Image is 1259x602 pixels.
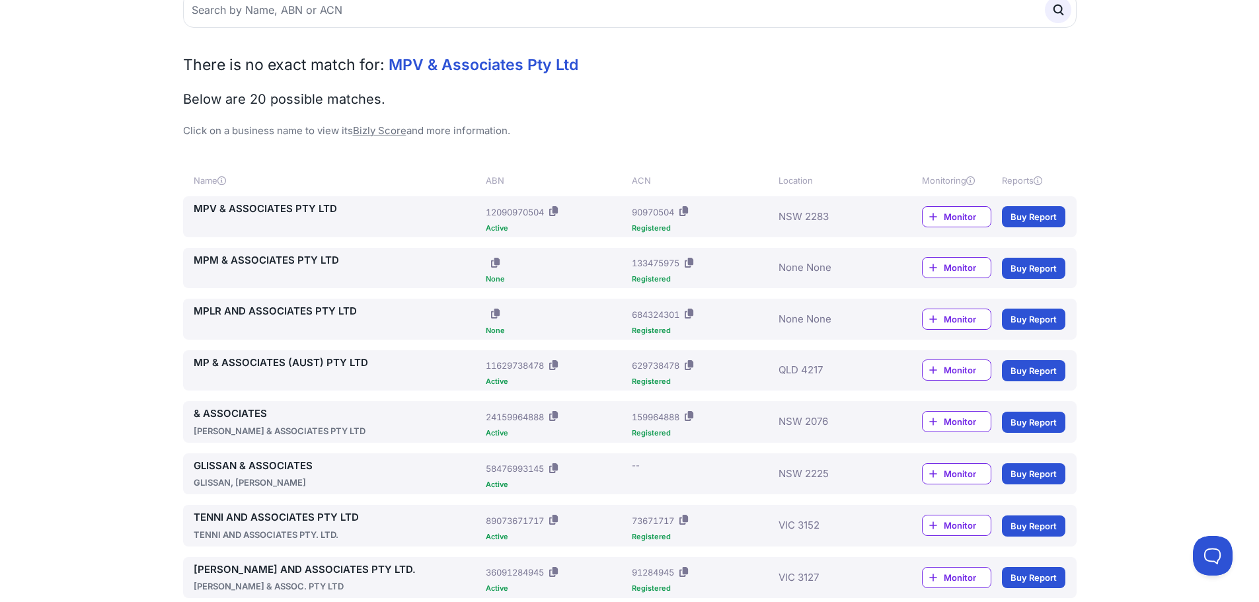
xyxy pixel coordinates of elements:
span: Monitor [944,415,991,428]
a: Buy Report [1002,463,1065,484]
a: Monitor [922,567,991,588]
span: Monitor [944,210,991,223]
div: Reports [1002,174,1065,187]
div: GLISSAN, [PERSON_NAME] [194,476,481,489]
iframe: Toggle Customer Support [1193,536,1233,576]
a: Buy Report [1002,258,1065,279]
div: 58476993145 [486,462,544,475]
div: Registered [632,276,773,283]
div: Registered [632,533,773,541]
div: NSW 2225 [779,459,883,490]
a: Buy Report [1002,206,1065,227]
a: GLISSAN & ASSOCIATES [194,459,481,474]
a: Buy Report [1002,360,1065,381]
a: Monitor [922,411,991,432]
div: 159964888 [632,410,679,424]
a: Monitor [922,359,991,381]
div: 12090970504 [486,206,544,219]
div: Active [486,430,627,437]
a: Buy Report [1002,515,1065,537]
div: [PERSON_NAME] & ASSOCIATES PTY LTD [194,424,481,437]
div: TENNI AND ASSOCIATES PTY. LTD. [194,528,481,541]
div: None None [779,253,883,283]
div: Active [486,585,627,592]
span: Monitor [944,261,991,274]
div: Registered [632,378,773,385]
div: None None [779,304,883,334]
div: None [486,276,627,283]
div: 629738478 [632,359,679,372]
a: Monitor [922,515,991,536]
a: Buy Report [1002,309,1065,330]
div: Monitoring [922,174,991,187]
span: Monitor [944,363,991,377]
span: Monitor [944,571,991,584]
a: MPV & ASSOCIATES PTY LTD [194,202,481,217]
div: 91284945 [632,566,674,579]
span: Below are 20 possible matches. [183,91,385,107]
a: Monitor [922,257,991,278]
a: Monitor [922,463,991,484]
span: Monitor [944,313,991,326]
div: 73671717 [632,514,674,527]
div: Registered [632,585,773,592]
div: Name [194,174,481,187]
div: 89073671717 [486,514,544,527]
a: Monitor [922,309,991,330]
div: None [486,327,627,334]
div: Active [486,481,627,488]
div: 90970504 [632,206,674,219]
div: 11629738478 [486,359,544,372]
div: 133475975 [632,256,679,270]
div: ABN [486,174,627,187]
a: Monitor [922,206,991,227]
a: TENNI AND ASSOCIATES PTY LTD [194,510,481,525]
div: NSW 2283 [779,202,883,232]
a: & ASSOCIATES [194,406,481,422]
span: There is no exact match for: [183,56,385,74]
div: VIC 3127 [779,562,883,593]
div: ACN [632,174,773,187]
div: 24159964888 [486,410,544,424]
div: Registered [632,430,773,437]
div: QLD 4217 [779,356,883,386]
p: Click on a business name to view its and more information. [183,124,1077,139]
div: VIC 3152 [779,510,883,541]
div: Active [486,378,627,385]
span: Monitor [944,467,991,480]
a: Buy Report [1002,567,1065,588]
a: MP & ASSOCIATES (AUST) PTY LTD [194,356,481,371]
a: MPLR AND ASSOCIATES PTY LTD [194,304,481,319]
div: Active [486,533,627,541]
a: [PERSON_NAME] AND ASSOCIATES PTY LTD. [194,562,481,578]
div: Location [779,174,883,187]
div: NSW 2076 [779,406,883,437]
div: [PERSON_NAME] & ASSOC. PTY LTD [194,580,481,593]
a: Buy Report [1002,412,1065,433]
span: MPV & Associates Pty Ltd [389,56,578,74]
span: Monitor [944,519,991,532]
div: 684324301 [632,308,679,321]
div: 36091284945 [486,566,544,579]
div: Active [486,225,627,232]
div: Registered [632,327,773,334]
div: Registered [632,225,773,232]
a: Bizly Score [353,124,406,137]
div: -- [632,459,640,472]
a: MPM & ASSOCIATES PTY LTD [194,253,481,268]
